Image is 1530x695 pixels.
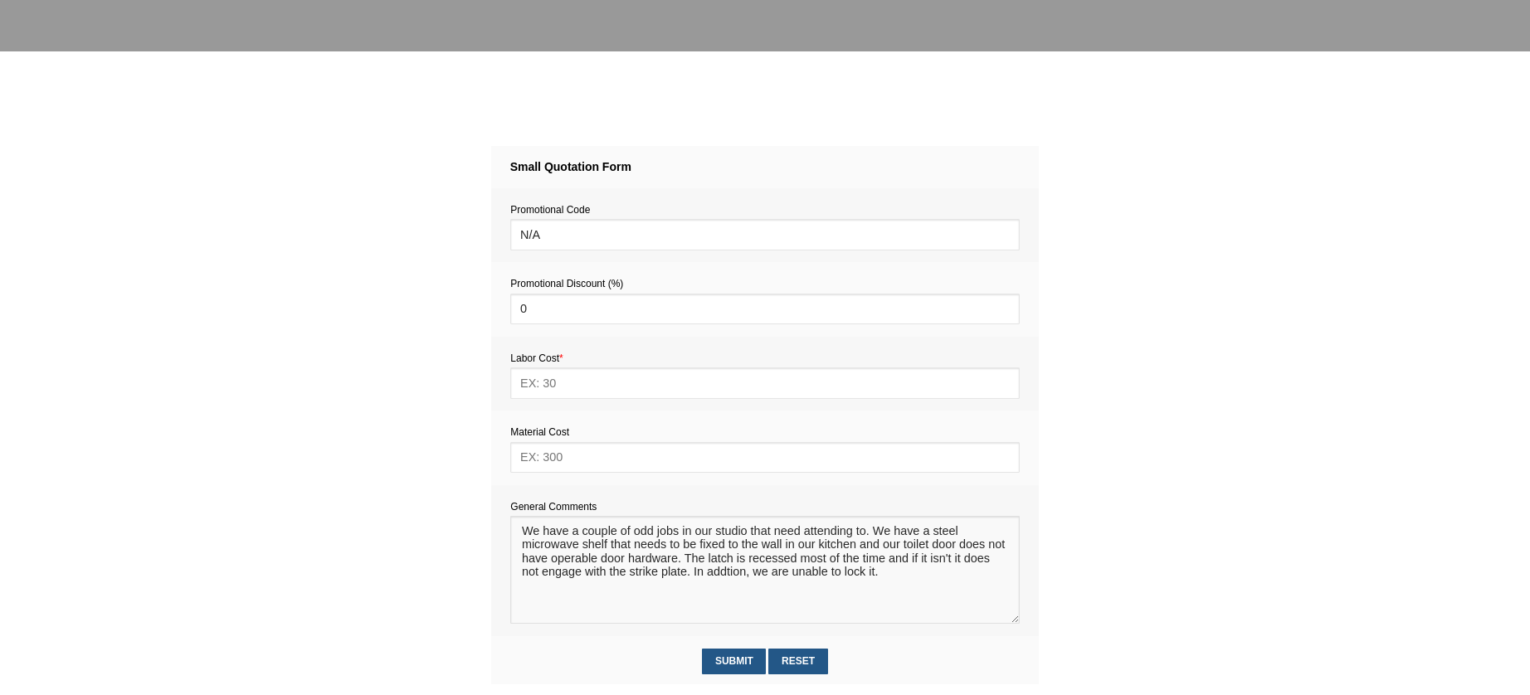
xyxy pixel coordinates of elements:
[768,649,827,674] input: Reset
[510,367,1019,398] input: EX: 30
[702,649,766,674] input: Submit
[510,352,563,364] span: Labor Cost
[510,501,597,513] span: General Comments
[510,426,569,438] span: Material Cost
[510,160,631,173] strong: Small Quotation Form
[510,442,1019,473] input: EX: 300
[510,278,623,289] span: Promotional Discount (%)
[510,204,590,216] span: Promotional Code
